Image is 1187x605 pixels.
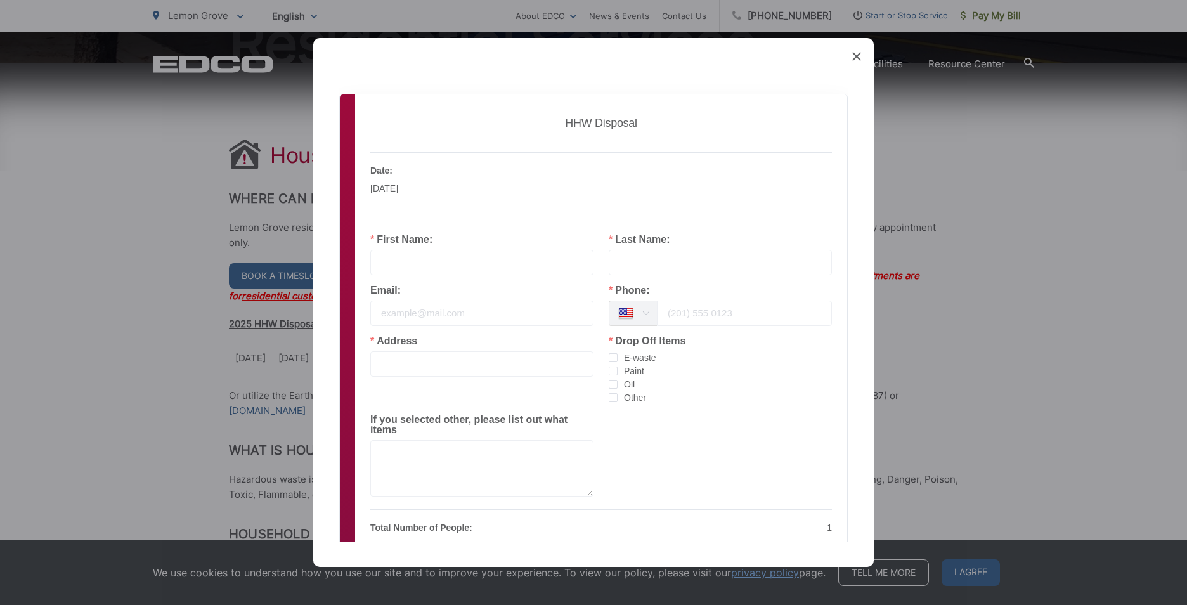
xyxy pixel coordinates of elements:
[370,285,401,296] label: Email:
[609,285,649,296] label: Phone:
[370,336,417,346] label: Address
[370,520,593,535] p: Total Number of People:
[370,235,432,245] label: First Name:
[365,110,837,137] h2: HHW Disposal
[618,392,646,404] span: Other
[618,352,656,364] span: E-waste
[657,301,832,326] input: (201) 555 0123
[609,520,832,535] p: 1
[370,163,592,178] p: Date:
[609,336,685,346] label: Drop Off Items
[618,379,635,391] span: Oil
[370,181,592,196] p: [DATE]
[609,351,832,405] div: checkbox-group
[618,365,644,377] span: Paint
[609,235,670,245] label: Last Name:
[370,415,593,435] label: If you selected other, please list out what items
[370,301,593,326] input: example@mail.com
